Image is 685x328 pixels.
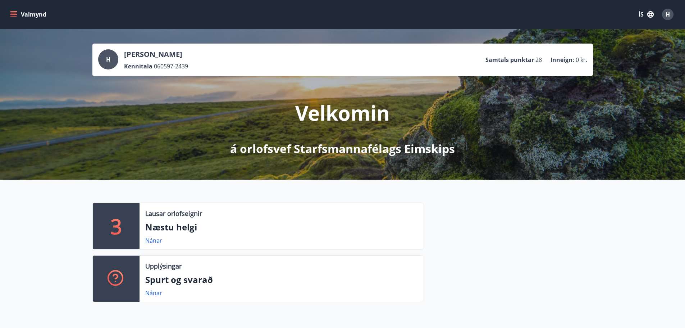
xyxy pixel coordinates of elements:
[124,49,188,59] p: [PERSON_NAME]
[124,62,152,70] p: Kennitala
[659,6,676,23] button: H
[551,56,574,64] p: Inneign :
[485,56,534,64] p: Samtals punktar
[666,10,670,18] span: H
[145,261,182,271] p: Upplýsingar
[535,56,542,64] span: 28
[106,55,110,63] span: H
[145,237,162,244] a: Nánar
[145,274,417,286] p: Spurt og svarað
[110,212,122,240] p: 3
[145,209,202,218] p: Lausar orlofseignir
[295,99,390,126] p: Velkomin
[154,62,188,70] span: 060597-2439
[145,289,162,297] a: Nánar
[576,56,587,64] span: 0 kr.
[635,8,658,21] button: ÍS
[145,221,417,233] p: Næstu helgi
[9,8,49,21] button: menu
[230,141,455,157] p: á orlofsvef Starfsmannafélags Eimskips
